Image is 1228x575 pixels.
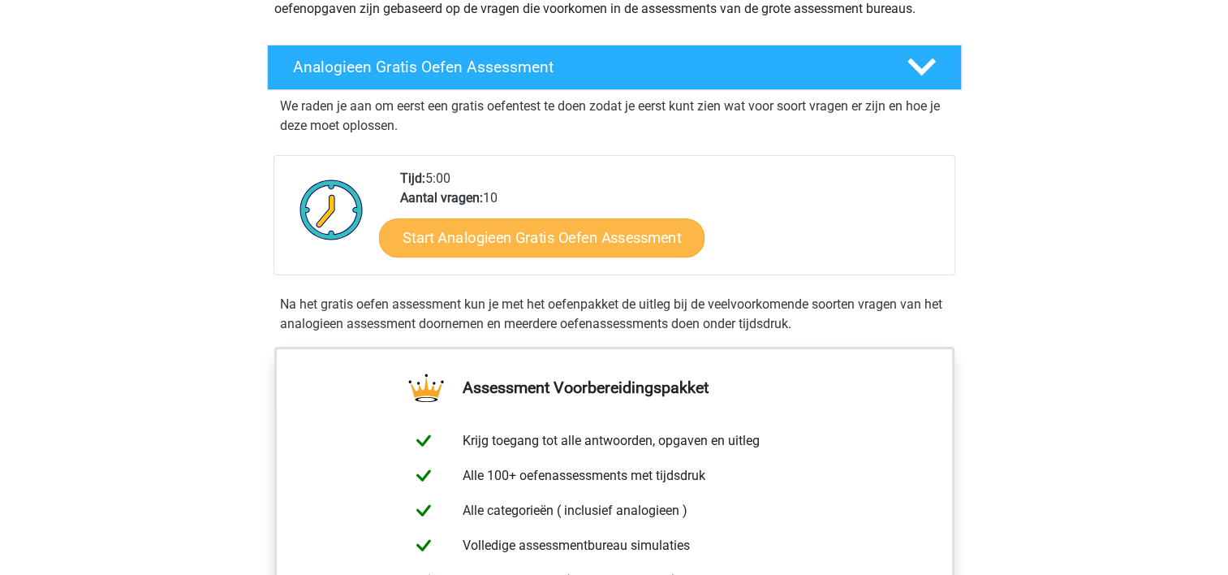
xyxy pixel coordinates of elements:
[379,218,704,257] a: Start Analogieen Gratis Oefen Assessment
[400,190,483,205] b: Aantal vragen:
[400,171,425,186] b: Tijd:
[291,169,373,250] img: Klok
[274,295,955,334] div: Na het gratis oefen assessment kun je met het oefenpakket de uitleg bij de veelvoorkomende soorte...
[388,169,954,275] div: 5:00 10
[261,45,968,90] a: Analogieen Gratis Oefen Assessment
[280,97,949,136] p: We raden je aan om eerst een gratis oefentest te doen zodat je eerst kunt zien wat voor soort vra...
[293,58,881,76] h4: Analogieen Gratis Oefen Assessment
